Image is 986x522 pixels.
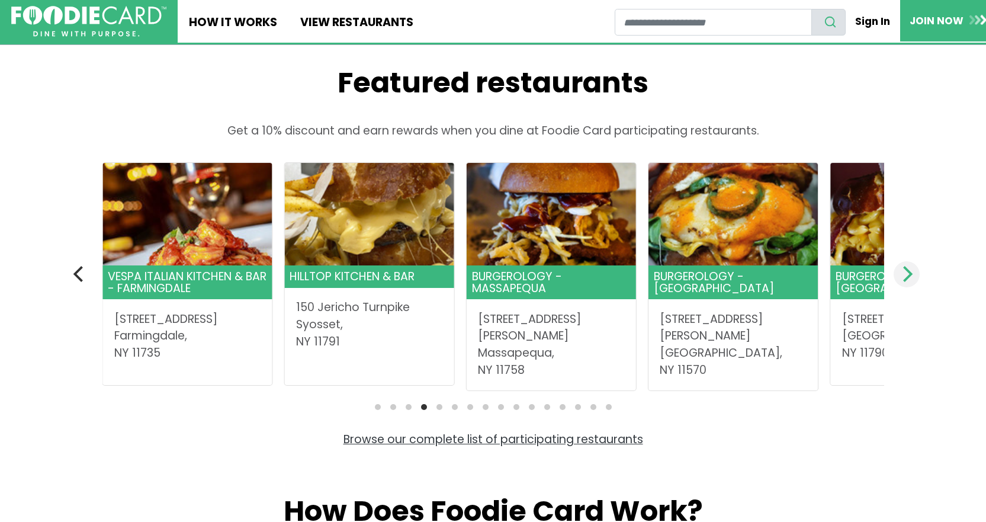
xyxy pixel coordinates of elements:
[498,404,504,410] li: Page dot 9
[103,265,272,300] header: Vespa Italian Kitchen & Bar - Farmingdale
[406,404,412,410] li: Page dot 3
[575,404,581,410] li: Page dot 14
[103,163,272,373] a: Vespa Italian Kitchen & Bar - Farmingdale Vespa Italian Kitchen & Bar - Farmingdale [STREET_ADDRE...
[296,299,443,350] address: 150 Jericho Turnpike Syosset, NY 11791
[375,404,381,410] li: Page dot 1
[285,163,454,362] a: Hilltop Kitchen & Bar Hilltop Kitchen & Bar 150 Jericho TurnpikeSyosset,NY 11791
[79,66,908,100] h2: Featured restaurants
[811,9,846,36] button: search
[529,404,535,410] li: Page dot 11
[513,404,519,410] li: Page dot 10
[615,9,812,36] input: restaurant search
[467,163,636,390] a: Burgerology - Massapequa Burgerology - Massapequa [STREET_ADDRESS][PERSON_NAME]Massapequa,NY 11758
[846,8,900,34] a: Sign In
[103,163,272,265] img: Vespa Italian Kitchen & Bar - Farmingdale
[606,404,612,410] li: Page dot 16
[285,265,454,288] header: Hilltop Kitchen & Bar
[114,311,261,362] address: [STREET_ADDRESS] Farmingdale, NY 11735
[894,261,920,287] button: Next
[560,404,566,410] li: Page dot 13
[421,404,427,410] li: Page dot 4
[648,265,818,300] header: Burgerology - [GEOGRAPHIC_DATA]
[544,404,550,410] li: Page dot 12
[467,163,636,265] img: Burgerology - Massapequa
[285,163,454,265] img: Hilltop Kitchen & Bar
[590,404,596,410] li: Page dot 15
[11,6,166,37] img: FoodieCard; Eat, Drink, Save, Donate
[343,431,643,447] a: Browse our complete list of participating restaurants
[483,404,489,410] li: Page dot 8
[648,163,818,265] img: Burgerology - Rockville Centre
[67,261,93,287] button: Previous
[467,265,636,300] header: Burgerology - Massapequa
[79,123,908,140] p: Get a 10% discount and earn rewards when you dine at Foodie Card participating restaurants.
[452,404,458,410] li: Page dot 6
[390,404,396,410] li: Page dot 2
[478,311,625,379] address: [STREET_ADDRESS][PERSON_NAME] Massapequa, NY 11758
[467,404,473,410] li: Page dot 7
[660,311,807,379] address: [STREET_ADDRESS][PERSON_NAME] [GEOGRAPHIC_DATA], NY 11570
[436,404,442,410] li: Page dot 5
